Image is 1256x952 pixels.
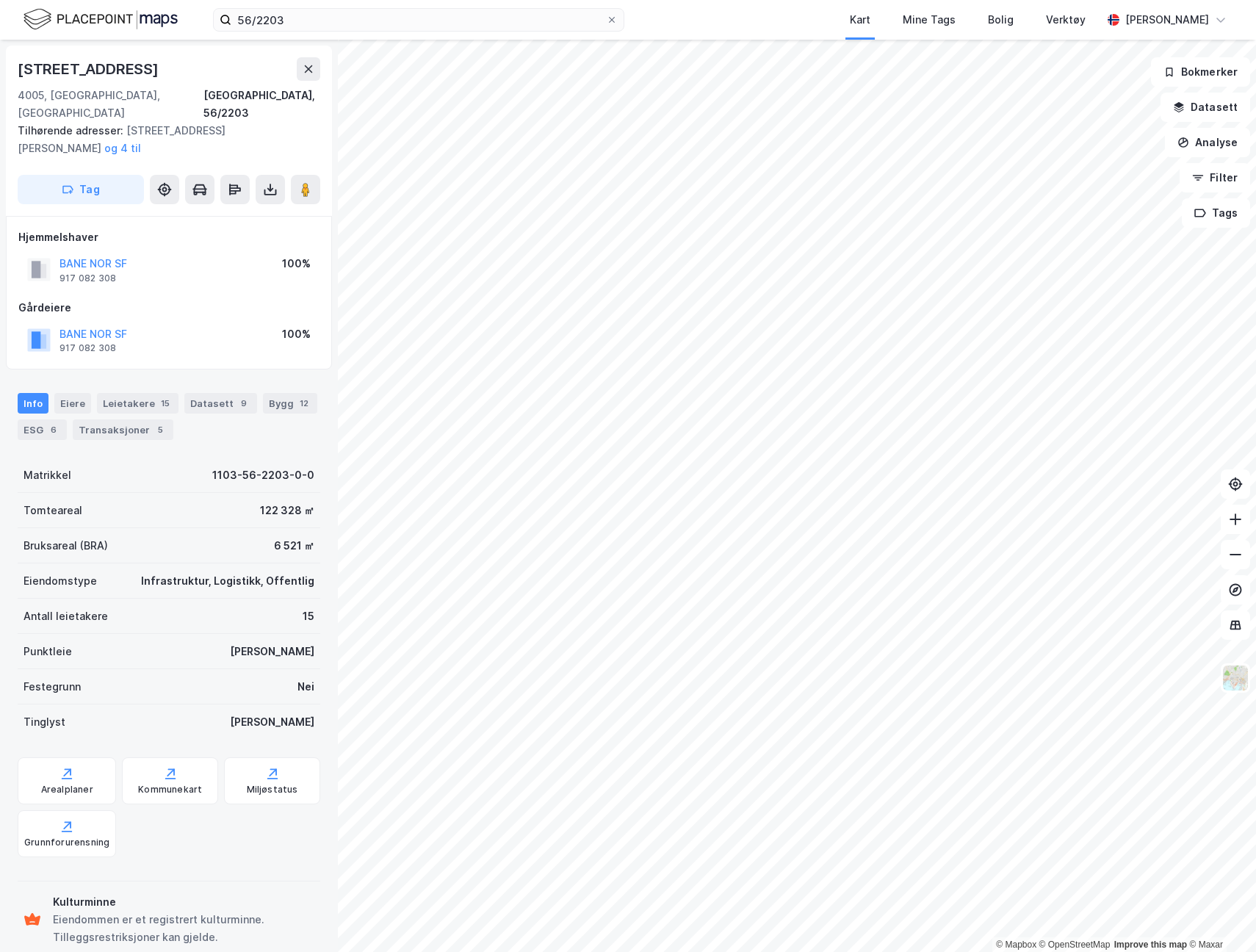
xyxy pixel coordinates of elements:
div: Transaksjoner [73,419,173,440]
div: Matrikkel [24,466,71,484]
div: [PERSON_NAME] [1125,11,1209,29]
div: 1103-56-2203-0-0 [212,466,314,484]
div: Mine Tags [903,11,956,29]
div: 15 [303,607,314,625]
iframe: Chat Widget [1183,881,1256,952]
a: Improve this map [1114,940,1187,950]
button: Filter [1180,163,1250,192]
div: Miljøstatus [247,784,298,796]
img: logo.f888ab2527a4732fd821a326f86c7f29.svg [24,7,178,32]
div: Kart [850,11,870,29]
span: Tilhørende adresser: [18,124,126,137]
div: 122 328 ㎡ [260,502,314,519]
div: 917 082 308 [59,273,116,284]
div: 100% [282,255,311,273]
a: OpenStreetMap [1039,940,1111,950]
div: Festegrunn [24,678,81,696]
div: [STREET_ADDRESS][PERSON_NAME] [18,122,308,157]
div: 15 [158,396,173,411]
div: [PERSON_NAME] [230,643,314,660]
div: [PERSON_NAME] [230,713,314,731]
div: Info [18,393,48,414]
div: Bygg [263,393,317,414]
div: Arealplaner [41,784,93,796]
button: Analyse [1165,128,1250,157]
div: Eiendomstype [24,572,97,590]
div: Bolig [988,11,1014,29]
div: Bruksareal (BRA) [24,537,108,555]
div: 9 [237,396,251,411]
button: Datasett [1161,93,1250,122]
div: 12 [297,396,311,411]
div: Antall leietakere [24,607,108,625]
a: Mapbox [996,940,1036,950]
div: Infrastruktur, Logistikk, Offentlig [141,572,314,590]
img: Z [1221,664,1249,692]
button: Tag [18,175,144,204]
div: Tinglyst [24,713,65,731]
div: Verktøy [1046,11,1086,29]
div: 917 082 308 [59,342,116,354]
div: Leietakere [97,393,178,414]
div: 100% [282,325,311,343]
div: 4005, [GEOGRAPHIC_DATA], [GEOGRAPHIC_DATA] [18,87,203,122]
div: Punktleie [24,643,72,660]
div: 6 521 ㎡ [274,537,314,555]
button: Bokmerker [1151,57,1250,87]
div: Eiere [54,393,91,414]
div: 5 [153,422,167,437]
div: ESG [18,419,67,440]
div: Datasett [184,393,257,414]
div: [GEOGRAPHIC_DATA], 56/2203 [203,87,320,122]
div: Kommunekart [138,784,202,796]
div: Kulturminne [53,893,314,911]
div: Nei [297,678,314,696]
button: Tags [1182,198,1250,228]
div: Tomteareal [24,502,82,519]
div: Grunnforurensning [24,837,109,848]
div: Eiendommen er et registrert kulturminne. Tilleggsrestriksjoner kan gjelde. [53,911,314,946]
input: Søk på adresse, matrikkel, gårdeiere, leietakere eller personer [231,9,606,31]
div: Gårdeiere [18,299,320,317]
div: Hjemmelshaver [18,228,320,246]
div: [STREET_ADDRESS] [18,57,162,81]
div: 6 [46,422,61,437]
